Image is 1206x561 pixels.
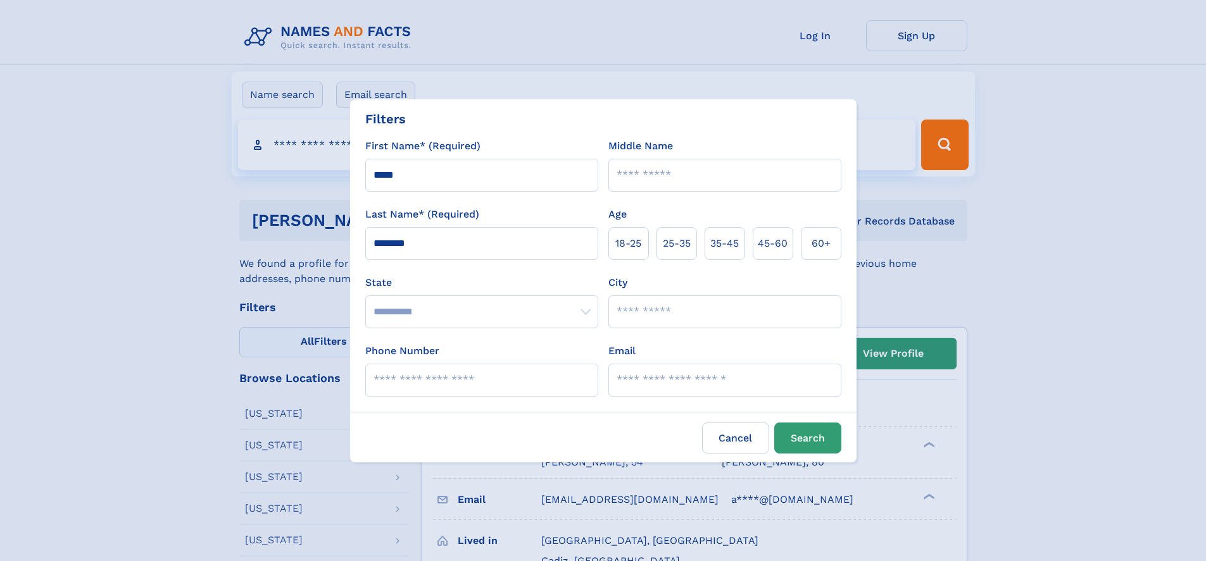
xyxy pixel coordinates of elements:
[758,236,788,251] span: 45‑60
[608,139,673,154] label: Middle Name
[365,207,479,222] label: Last Name* (Required)
[365,343,439,359] label: Phone Number
[608,207,627,222] label: Age
[663,236,691,251] span: 25‑35
[365,139,481,154] label: First Name* (Required)
[812,236,831,251] span: 60+
[615,236,641,251] span: 18‑25
[774,422,841,453] button: Search
[365,275,598,290] label: State
[608,275,627,290] label: City
[710,236,739,251] span: 35‑45
[365,109,406,128] div: Filters
[608,343,636,359] label: Email
[702,422,769,453] label: Cancel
